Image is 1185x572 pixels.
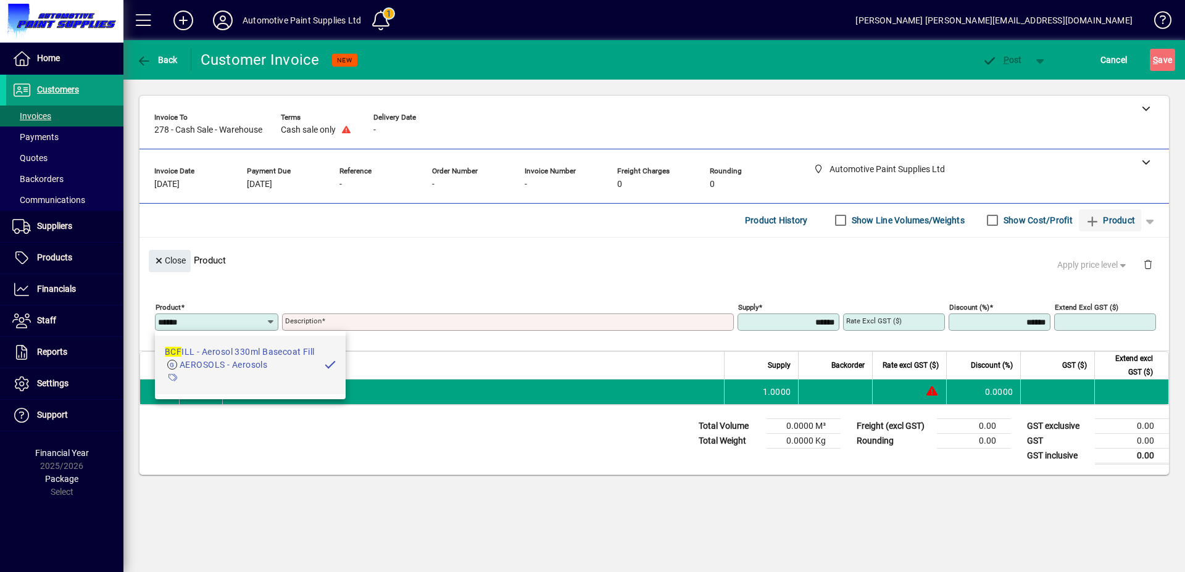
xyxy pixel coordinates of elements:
mat-label: Supply [738,302,759,311]
mat-label: Description [285,317,322,325]
span: Description [230,359,268,372]
td: 0.00 [937,433,1011,448]
span: Close [154,251,186,271]
span: Supply [768,359,791,372]
span: Backorder [831,359,865,372]
div: Product [139,238,1169,283]
td: 0.00 [937,418,1011,433]
td: 0.00 [1095,448,1169,463]
a: Knowledge Base [1145,2,1170,43]
app-page-header-button: Close [146,255,194,266]
button: Profile [203,9,243,31]
span: Payments [12,132,59,142]
span: - [525,180,527,189]
td: 0.0000 [946,379,1020,404]
a: Financials [6,274,123,305]
a: Invoices [6,106,123,126]
span: Financial Year [35,448,89,458]
span: GST ($) [1062,359,1087,372]
span: Apply price level [1057,259,1129,271]
span: Invoices [12,111,51,121]
a: Backorders [6,168,123,189]
span: 0 [710,180,715,189]
div: [PERSON_NAME] [PERSON_NAME][EMAIL_ADDRESS][DOMAIN_NAME] [855,10,1133,30]
span: Suppliers [37,221,72,231]
span: Communications [12,195,85,205]
a: Communications [6,189,123,210]
span: Package [45,474,78,484]
span: Staff [37,315,56,325]
a: Quotes [6,147,123,168]
td: Rounding [850,433,937,448]
span: ost [982,55,1022,65]
div: Customer Invoice [201,50,320,70]
span: Support [37,410,68,420]
span: Back [136,55,178,65]
button: Delete [1133,250,1163,280]
span: Financials [37,284,76,294]
span: [DATE] [154,180,180,189]
app-page-header-button: Back [123,49,191,71]
button: Apply price level [1052,254,1134,276]
mat-label: Rate excl GST ($) [846,317,902,325]
span: Settings [37,378,69,388]
td: Total Weight [692,433,767,448]
td: 0.00 [1095,418,1169,433]
span: Reports [37,347,67,357]
span: Quotes [12,153,48,163]
span: Customers [37,85,79,94]
span: [DATE] [247,180,272,189]
span: 278 - Cash Sale - Warehouse [154,125,262,135]
span: Backorders [12,174,64,184]
button: Save [1150,49,1175,71]
span: Rate excl GST ($) [883,359,939,372]
a: Home [6,43,123,74]
td: Total Volume [692,418,767,433]
mat-label: Extend excl GST ($) [1055,302,1118,311]
mat-label: Discount (%) [949,302,989,311]
td: GST exclusive [1021,418,1095,433]
div: Automotive Paint Supplies Ltd [243,10,361,30]
a: Payments [6,126,123,147]
a: Suppliers [6,211,123,242]
a: Staff [6,305,123,336]
button: Back [133,49,181,71]
a: Support [6,400,123,431]
a: Products [6,242,123,273]
td: Freight (excl GST) [850,418,937,433]
td: GST inclusive [1021,448,1095,463]
span: Products [37,252,72,262]
span: - [339,180,342,189]
td: 0.00 [1095,433,1169,448]
span: ave [1153,50,1172,70]
span: 0 [617,180,622,189]
span: Home [37,53,60,63]
label: Show Line Volumes/Weights [849,214,965,226]
span: Discount (%) [971,359,1013,372]
span: Automotive Paint Supplies Ltd [201,385,215,399]
mat-label: Product [156,302,181,311]
button: Product History [740,209,813,231]
button: Close [149,250,191,272]
span: Product History [745,210,808,230]
span: - [373,125,376,135]
td: 0.0000 M³ [767,418,841,433]
span: S [1153,55,1158,65]
a: Settings [6,368,123,399]
span: 1.0000 [763,386,791,398]
span: Cash sale only [281,125,336,135]
span: NEW [337,56,352,64]
label: Show Cost/Profit [1001,214,1073,226]
button: Cancel [1097,49,1131,71]
td: GST [1021,433,1095,448]
app-page-header-button: Delete [1133,259,1163,270]
span: Extend excl GST ($) [1102,352,1153,379]
span: - [432,180,434,189]
button: Add [164,9,203,31]
a: Reports [6,337,123,368]
td: 0.0000 Kg [767,433,841,448]
span: Item [187,359,202,372]
span: Cancel [1100,50,1128,70]
span: P [1004,55,1009,65]
button: Post [976,49,1028,71]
